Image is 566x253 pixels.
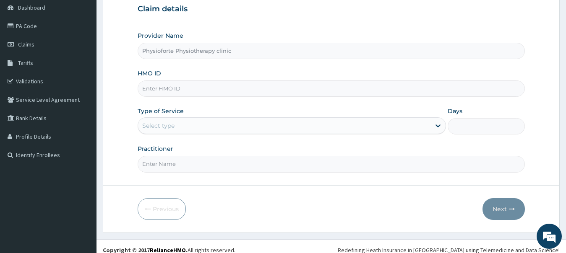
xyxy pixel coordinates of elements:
div: Select type [142,121,175,130]
button: Next [483,198,525,220]
span: Dashboard [18,4,45,11]
input: Enter HMO ID [138,80,525,97]
span: Tariffs [18,59,33,67]
button: Previous [138,198,186,220]
label: Days [448,107,462,115]
label: Practitioner [138,145,173,153]
label: Type of Service [138,107,184,115]
label: HMO ID [138,69,161,77]
input: Enter Name [138,156,525,172]
h3: Claim details [138,5,525,14]
span: Claims [18,41,34,48]
label: Provider Name [138,31,183,40]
